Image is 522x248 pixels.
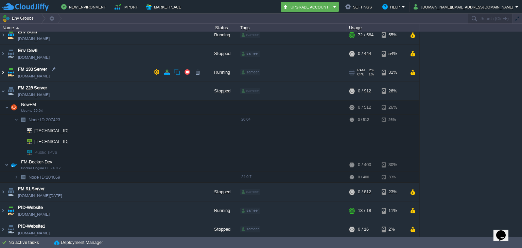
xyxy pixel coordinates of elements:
img: CloudJiffy [2,3,49,11]
button: Env Groups [2,14,36,23]
span: [DOMAIN_NAME] [18,73,50,79]
img: AMDAwAAAACH5BAEAAAAALAAAAAABAAEAAAICRAEAOw== [18,114,28,125]
button: Help [382,3,402,11]
img: AMDAwAAAACH5BAEAAAAALAAAAAABAAEAAAICRAEAOw== [0,82,6,100]
span: FM-Docker-Dev [20,159,53,165]
div: Usage [347,24,419,32]
div: 0 / 512 [358,114,369,125]
div: Running [204,26,238,44]
a: FM 228 Server [18,85,47,91]
img: AMDAwAAAACH5BAEAAAAALAAAAAABAAEAAAICRAEAOw== [6,82,16,100]
span: [TECHNICAL_ID] [34,125,70,136]
div: sameer [240,32,260,38]
img: AMDAwAAAACH5BAEAAAAALAAAAAABAAEAAAICRAEAOw== [18,147,22,158]
div: No active tasks [8,237,51,248]
a: [TECHNICAL_ID] [34,139,70,144]
a: FM 91 Server [18,185,45,192]
div: 0 / 400 [358,172,369,182]
img: AMDAwAAAACH5BAEAAAAALAAAAAABAAEAAAICRAEAOw== [22,136,32,147]
div: 26% [382,114,404,125]
div: 54% [382,45,404,63]
button: [DOMAIN_NAME][EMAIL_ADDRESS][DOMAIN_NAME] [414,3,515,11]
div: Stopped [204,45,238,63]
span: CPU [357,72,364,76]
img: AMDAwAAAACH5BAEAAAAALAAAAAABAAEAAAICRAEAOw== [18,125,22,136]
img: AMDAwAAAACH5BAEAAAAALAAAAAABAAEAAAICRAEAOw== [9,158,19,172]
img: AMDAwAAAACH5BAEAAAAALAAAAAABAAEAAAICRAEAOw== [0,45,6,63]
div: 0 / 400 [358,158,371,172]
span: 20.04 [241,117,250,121]
div: 0 / 812 [358,183,371,201]
div: sameer [240,69,260,75]
a: Node ID:204069 [28,174,61,180]
img: AMDAwAAAACH5BAEAAAAALAAAAAABAAEAAAICRAEAOw== [0,63,6,82]
img: AMDAwAAAACH5BAEAAAAALAAAAAABAAEAAAICRAEAOw== [14,172,18,182]
div: Running [204,201,238,220]
div: 55% [382,26,404,44]
div: 0 / 444 [358,45,371,63]
div: 31% [382,63,404,82]
img: AMDAwAAAACH5BAEAAAAALAAAAAABAAEAAAICRAEAOw== [16,27,19,29]
img: AMDAwAAAACH5BAEAAAAALAAAAAABAAEAAAICRAEAOw== [6,201,16,220]
span: [DOMAIN_NAME] [18,35,50,42]
a: FM-Docker-DevDocker Engine CE 24.0.7 [20,159,53,164]
span: 1% [367,72,374,76]
img: AMDAwAAAACH5BAEAAAAALAAAAAABAAEAAAICRAEAOw== [6,183,16,201]
span: 2% [367,68,374,72]
span: [TECHNICAL_ID] [34,136,70,147]
div: 11% [382,201,404,220]
button: Deployment Manager [54,239,103,246]
button: Marketplace [146,3,183,11]
div: Tags [239,24,347,32]
img: AMDAwAAAACH5BAEAAAAALAAAAAABAAEAAAICRAEAOw== [6,63,16,82]
span: [DOMAIN_NAME] [18,54,50,61]
img: AMDAwAAAACH5BAEAAAAALAAAAAABAAEAAAICRAEAOw== [6,220,16,238]
a: [TECHNICAL_ID] [34,128,70,133]
span: Node ID: [29,117,46,122]
div: sameer [240,189,260,195]
img: AMDAwAAAACH5BAEAAAAALAAAAAABAAEAAAICRAEAOw== [14,114,18,125]
span: Docker Engine CE 24.0.7 [21,166,61,170]
img: AMDAwAAAACH5BAEAAAAALAAAAAABAAEAAAICRAEAOw== [18,172,28,182]
a: Public IPv6 [34,150,58,155]
div: 0 / 512 [358,101,371,114]
img: AMDAwAAAACH5BAEAAAAALAAAAAABAAEAAAICRAEAOw== [0,201,6,220]
span: 24.0.7 [241,175,251,179]
div: 23% [382,183,404,201]
div: Stopped [204,82,238,100]
div: 26% [382,101,404,114]
span: [DOMAIN_NAME][DATE] [18,192,62,199]
img: AMDAwAAAACH5BAEAAAAALAAAAAABAAEAAAICRAEAOw== [6,26,16,44]
div: Name [1,24,204,32]
a: NewFMUbuntu 20.04 [20,102,37,107]
span: NewFM [20,102,37,107]
a: FM 130 Server [18,66,47,73]
div: sameer [240,208,260,214]
div: 72 / 564 [358,26,373,44]
img: AMDAwAAAACH5BAEAAAAALAAAAAABAAEAAAICRAEAOw== [18,136,22,147]
div: Stopped [204,183,238,201]
a: Node ID:207423 [28,117,61,123]
img: AMDAwAAAACH5BAEAAAAALAAAAAABAAEAAAICRAEAOw== [22,147,32,158]
span: RAM [357,68,365,72]
span: [DOMAIN_NAME] [18,91,50,98]
img: AMDAwAAAACH5BAEAAAAALAAAAAABAAEAAAICRAEAOw== [0,183,6,201]
div: 0 / 16 [358,220,369,238]
a: PID-Website [18,204,43,211]
div: 30% [382,158,404,172]
div: 0 / 912 [358,82,371,100]
a: PID-Website1 [18,223,45,230]
button: Upgrade Account [283,3,331,11]
div: 2% [382,220,404,238]
div: 26% [382,82,404,100]
span: Ubuntu 20.04 [21,109,43,113]
div: 30% [382,172,404,182]
div: sameer [240,226,260,232]
div: Stopped [204,220,238,238]
div: 13 / 18 [358,201,371,220]
div: sameer [240,51,260,57]
span: Node ID: [29,175,46,180]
